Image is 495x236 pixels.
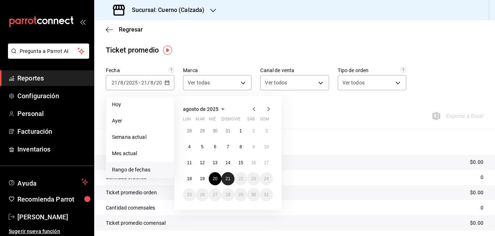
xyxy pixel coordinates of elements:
[221,117,264,124] abbr: jueves
[169,67,174,73] svg: Información delimitada a máximo 62 días.
[17,73,88,83] span: Reportes
[17,194,88,204] span: Recomienda Parrot
[183,105,227,113] button: agosto de 2025
[200,192,204,197] abbr: 26 de agosto de 2025
[119,26,143,33] span: Regresar
[112,133,168,141] span: Semana actual
[260,124,273,137] button: 3 de agosto de 2025
[183,188,196,201] button: 25 de agosto de 2025
[247,124,260,137] button: 2 de agosto de 2025
[221,140,234,153] button: 7 de agosto de 2025
[264,192,269,197] abbr: 31 de agosto de 2025
[187,128,192,133] abbr: 28 de julio de 2025
[209,188,221,201] button: 27 de agosto de 2025
[150,80,154,86] input: --
[17,178,79,186] span: Ayuda
[234,172,247,185] button: 22 de agosto de 2025
[141,80,147,86] input: --
[338,68,406,73] label: Tipo de orden
[126,6,204,15] h3: Sucursal: Cuerno (Calzada)
[111,80,118,86] input: --
[251,176,256,181] abbr: 23 de agosto de 2025
[264,144,269,149] abbr: 10 de agosto de 2025
[80,19,86,25] button: open_drawer_menu
[225,160,230,165] abbr: 14 de agosto de 2025
[252,128,255,133] abbr: 2 de agosto de 2025
[470,158,483,166] p: $0.00
[156,80,168,86] input: ----
[183,156,196,169] button: 11 de agosto de 2025
[118,80,120,86] span: /
[260,140,273,153] button: 10 de agosto de 2025
[247,156,260,169] button: 16 de agosto de 2025
[126,80,138,86] input: ----
[225,128,230,133] abbr: 31 de julio de 2025
[154,80,156,86] span: /
[252,144,255,149] abbr: 9 de agosto de 2025
[470,219,483,227] p: $0.00
[187,192,192,197] abbr: 25 de agosto de 2025
[209,156,221,169] button: 13 de agosto de 2025
[240,144,242,149] abbr: 8 de agosto de 2025
[265,79,287,86] span: Ver todos
[17,127,88,136] span: Facturación
[209,140,221,153] button: 6 de agosto de 2025
[247,172,260,185] button: 23 de agosto de 2025
[200,160,204,165] abbr: 12 de agosto de 2025
[183,124,196,137] button: 28 de julio de 2025
[342,79,365,86] span: Ver todos
[247,188,260,201] button: 30 de agosto de 2025
[251,192,256,197] abbr: 30 de agosto de 2025
[240,128,242,133] abbr: 1 de agosto de 2025
[214,144,216,149] abbr: 6 de agosto de 2025
[106,26,143,33] button: Regresar
[183,117,191,124] abbr: lunes
[20,47,78,55] span: Pregunta a Parrot AI
[120,80,124,86] input: --
[196,188,208,201] button: 26 de agosto de 2025
[196,172,208,185] button: 19 de agosto de 2025
[470,189,483,196] p: $0.00
[264,176,269,181] abbr: 24 de agosto de 2025
[112,150,168,157] span: Mes actual
[17,144,88,154] span: Inventarios
[163,46,172,55] img: Tooltip marker
[221,156,234,169] button: 14 de agosto de 2025
[139,80,140,86] span: -
[265,128,268,133] abbr: 3 de agosto de 2025
[183,68,251,73] label: Marca
[17,91,88,101] span: Configuración
[187,176,192,181] abbr: 18 de agosto de 2025
[213,176,217,181] abbr: 20 de agosto de 2025
[234,117,240,124] abbr: viernes
[200,176,204,181] abbr: 19 de agosto de 2025
[225,176,230,181] abbr: 21 de agosto de 2025
[112,101,168,108] span: Hoy
[221,172,234,185] button: 21 de agosto de 2025
[238,160,243,165] abbr: 15 de agosto de 2025
[124,80,126,86] span: /
[106,45,159,55] div: Ticket promedio
[187,160,192,165] abbr: 11 de agosto de 2025
[196,117,204,124] abbr: martes
[106,189,157,196] p: Ticket promedio orden
[201,144,204,149] abbr: 5 de agosto de 2025
[196,156,208,169] button: 12 de agosto de 2025
[221,188,234,201] button: 28 de agosto de 2025
[209,124,221,137] button: 30 de julio de 2025
[221,124,234,137] button: 31 de julio de 2025
[227,144,229,149] abbr: 7 de agosto de 2025
[9,228,88,235] span: Sugerir nueva función
[400,67,406,73] svg: Todas las órdenes contabilizan 1 comensal a excepción de órdenes de mesa con comensales obligator...
[209,172,221,185] button: 20 de agosto de 2025
[238,192,243,197] abbr: 29 de agosto de 2025
[17,109,88,119] span: Personal
[106,68,174,73] label: Fecha
[106,219,166,227] p: Ticket promedio comensal
[264,160,269,165] abbr: 17 de agosto de 2025
[106,204,155,212] p: Cantidad comensales
[183,106,219,112] span: agosto de 2025
[213,192,217,197] abbr: 27 de agosto de 2025
[213,128,217,133] abbr: 30 de julio de 2025
[112,117,168,125] span: Ayer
